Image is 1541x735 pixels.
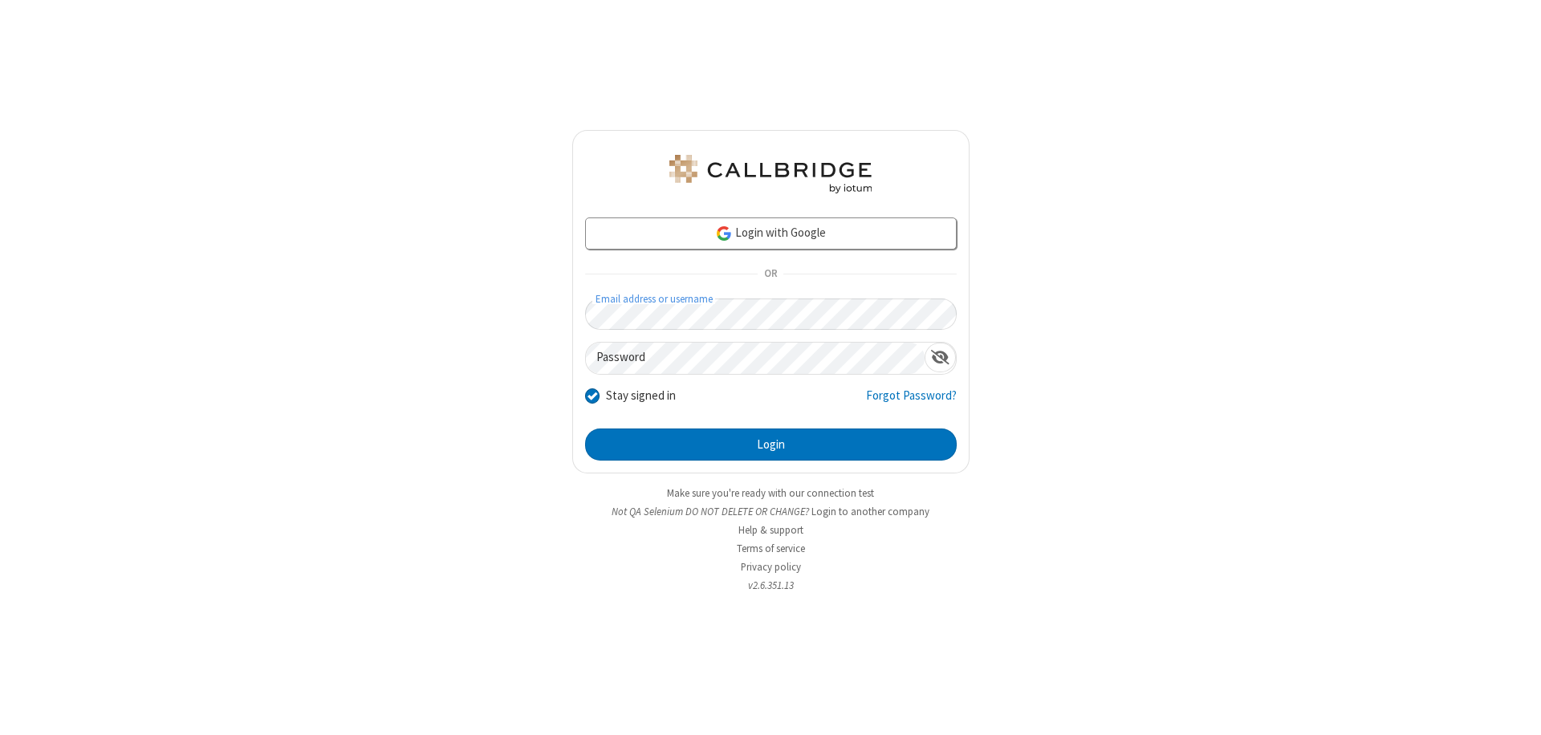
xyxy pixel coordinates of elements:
img: QA Selenium DO NOT DELETE OR CHANGE [666,155,875,193]
a: Login with Google [585,217,957,250]
input: Password [586,343,925,374]
button: Login [585,428,957,461]
a: Terms of service [737,542,805,555]
a: Forgot Password? [866,387,957,417]
li: Not QA Selenium DO NOT DELETE OR CHANGE? [572,504,970,519]
img: google-icon.png [715,225,733,242]
a: Help & support [738,523,803,537]
a: Make sure you're ready with our connection test [667,486,874,500]
label: Stay signed in [606,387,676,405]
a: Privacy policy [741,560,801,574]
input: Email address or username [585,298,957,330]
span: OR [758,263,783,286]
li: v2.6.351.13 [572,578,970,593]
button: Login to another company [811,504,929,519]
div: Show password [925,343,956,372]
